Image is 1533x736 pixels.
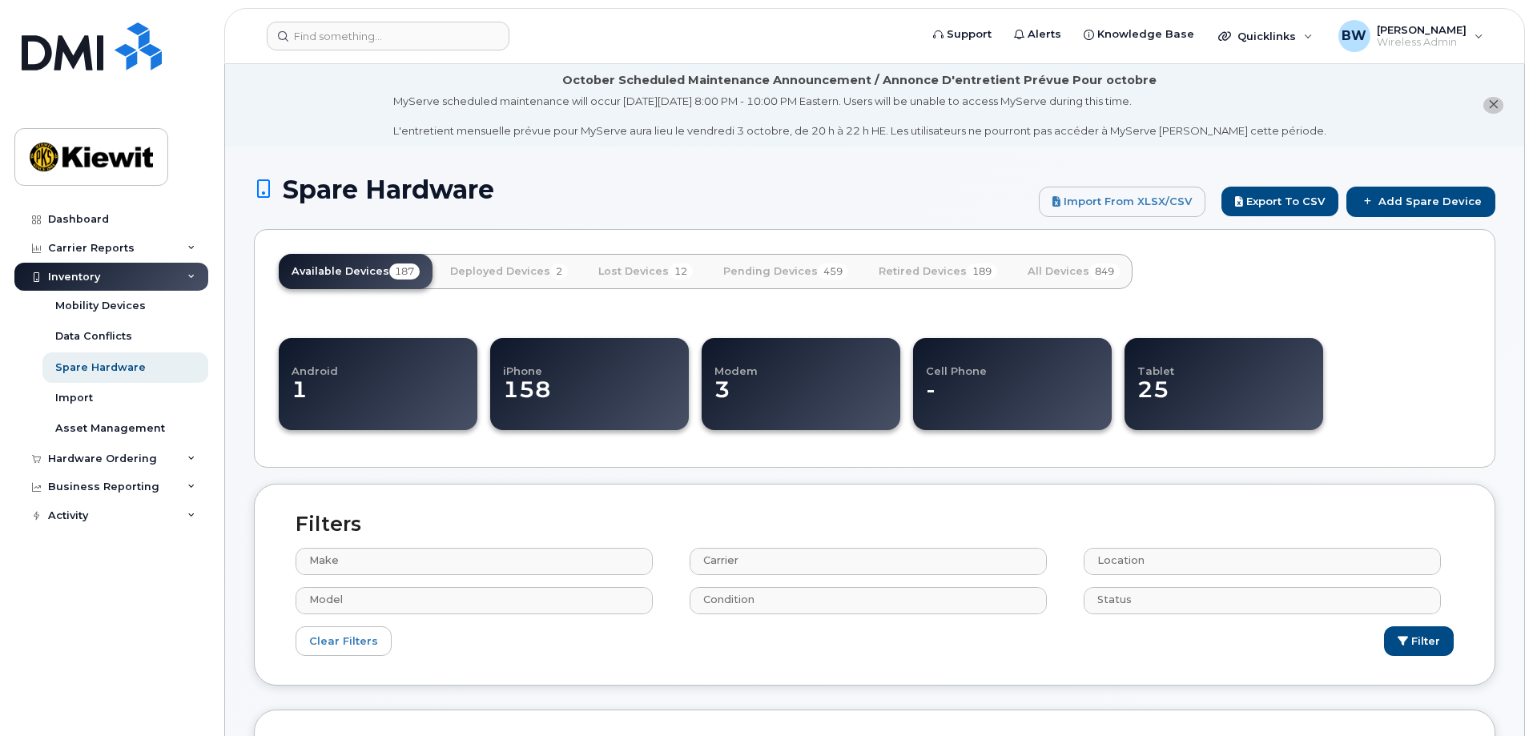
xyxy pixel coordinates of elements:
a: Lost Devices12 [585,254,706,289]
span: 187 [389,263,420,280]
h4: Modem [714,349,886,376]
dd: 3 [714,377,886,419]
button: Export to CSV [1221,187,1338,216]
h4: Android [292,349,463,376]
h1: Spare Hardware [254,175,1031,203]
a: Available Devices187 [279,254,433,289]
button: close notification [1483,97,1503,114]
a: Pending Devices459 [710,254,861,289]
dd: 1 [292,377,463,419]
dd: - [926,377,1097,419]
a: Clear Filters [296,626,392,656]
div: MyServe scheduled maintenance will occur [DATE][DATE] 8:00 PM - 10:00 PM Eastern. Users will be u... [393,94,1326,139]
span: 459 [818,263,848,280]
button: Filter [1384,626,1454,656]
h2: Filters [284,513,1466,536]
a: All Devices849 [1015,254,1133,289]
dd: 158 [503,377,689,419]
div: October Scheduled Maintenance Announcement / Annonce D'entretient Prévue Pour octobre [562,72,1157,89]
span: 2 [550,263,568,280]
span: 849 [1089,263,1120,280]
h4: Cell Phone [926,349,1097,376]
span: 189 [967,263,997,280]
a: Import from XLSX/CSV [1039,187,1205,217]
a: Add Spare Device [1346,187,1495,217]
h4: iPhone [503,349,689,376]
h4: Tablet [1137,349,1323,376]
span: 12 [669,263,693,280]
dd: 25 [1137,377,1323,419]
a: Retired Devices189 [866,254,1010,289]
a: Deployed Devices2 [437,254,581,289]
